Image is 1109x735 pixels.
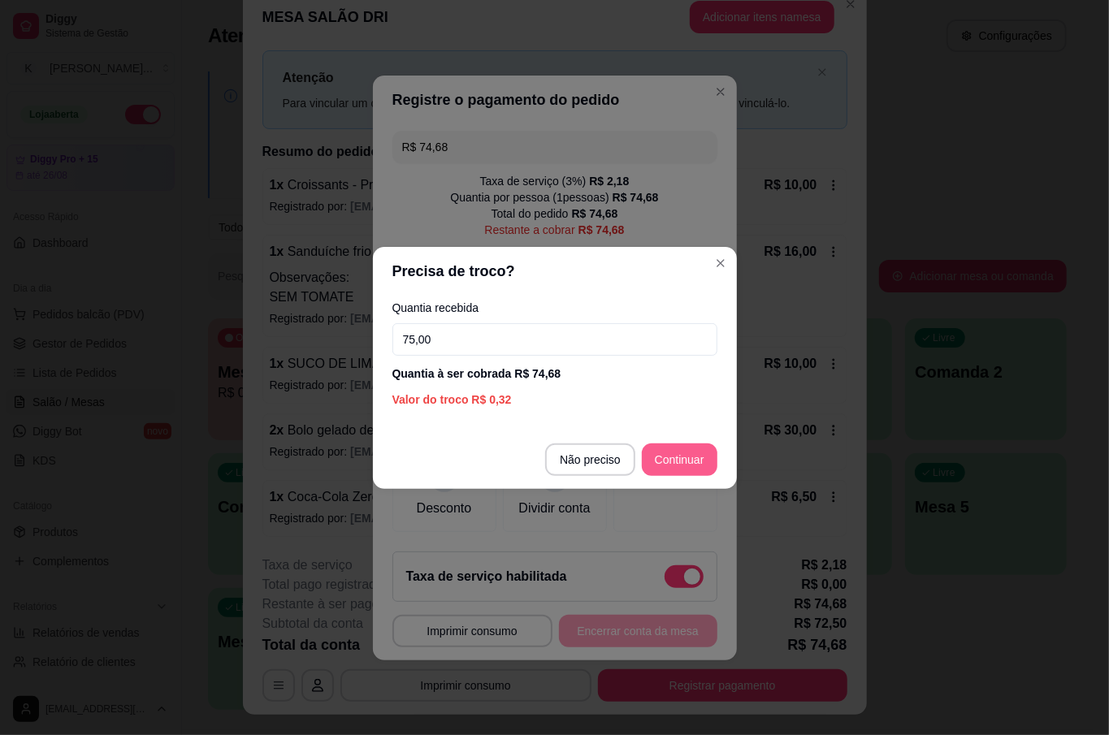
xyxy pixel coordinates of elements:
[392,391,717,408] div: Valor do troco R$ 0,32
[708,250,734,276] button: Close
[545,443,635,476] button: Não preciso
[392,365,717,382] div: Quantia à ser cobrada R$ 74,68
[642,443,717,476] button: Continuar
[392,302,717,313] label: Quantia recebida
[373,247,737,296] header: Precisa de troco?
